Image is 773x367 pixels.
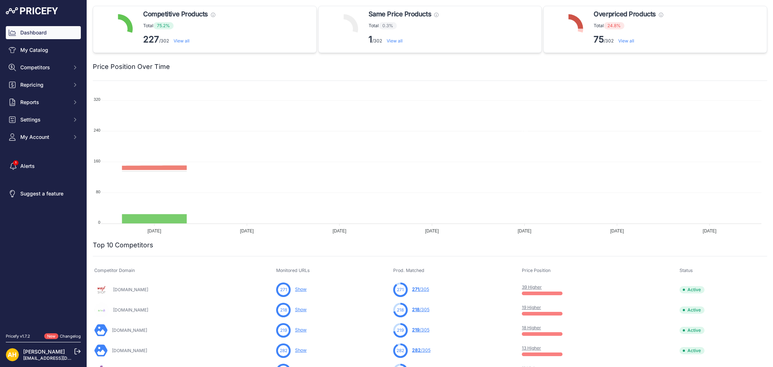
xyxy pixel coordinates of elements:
span: 271 [412,286,419,292]
h2: Price Position Over Time [93,62,170,72]
strong: 227 [143,34,159,45]
a: Show [295,327,307,333]
span: 218 [397,307,404,313]
tspan: [DATE] [610,228,624,234]
p: Total [369,22,439,29]
nav: Sidebar [6,26,81,325]
span: Competitive Products [143,9,208,19]
a: [DOMAIN_NAME] [112,348,147,353]
tspan: 80 [96,190,100,194]
span: 271 [280,286,287,293]
h2: Top 10 Competitors [93,240,153,250]
a: 18 Higher [522,325,541,330]
span: Repricing [20,81,68,88]
p: /302 [143,34,215,45]
span: 271 [397,286,404,293]
a: Suggest a feature [6,187,81,200]
a: Show [295,286,307,292]
a: [DOMAIN_NAME] [112,327,147,333]
tspan: 160 [94,159,100,163]
span: Prod. Matched [393,268,424,273]
span: 0.3% [379,22,397,29]
span: Same Price Products [369,9,431,19]
p: Total [143,22,215,29]
span: 282 [280,347,287,354]
span: Price Position [522,268,550,273]
button: Settings [6,113,81,126]
span: Active [680,286,705,293]
button: Competitors [6,61,81,74]
span: Status [680,268,693,273]
tspan: 320 [94,97,100,102]
tspan: [DATE] [425,228,439,234]
a: [PERSON_NAME] [23,349,65,355]
tspan: 0 [98,220,100,224]
button: Repricing [6,78,81,91]
span: Active [680,327,705,334]
tspan: [DATE] [518,228,531,234]
tspan: [DATE] [703,228,716,234]
a: Dashboard [6,26,81,39]
strong: 75 [594,34,604,45]
span: 219 [397,327,404,334]
span: Competitors [20,64,68,71]
a: [DOMAIN_NAME] [113,307,148,313]
p: /302 [369,34,439,45]
a: 219/305 [412,327,429,333]
a: Show [295,347,307,353]
span: Active [680,306,705,314]
span: 75.2% [153,22,174,29]
span: 219 [280,327,287,334]
p: /302 [594,34,663,45]
a: My Catalog [6,44,81,57]
a: View all [387,38,403,44]
a: 282/305 [412,347,431,353]
span: 219 [412,327,420,333]
p: Total [594,22,663,29]
a: Show [295,307,307,312]
a: [EMAIL_ADDRESS][DOMAIN_NAME] [23,355,99,361]
tspan: [DATE] [333,228,346,234]
span: 218 [280,307,287,313]
span: My Account [20,133,68,141]
span: 24.8% [604,22,624,29]
span: Competitor Domain [94,268,135,273]
a: [DOMAIN_NAME] [113,287,148,292]
a: View all [174,38,190,44]
a: Changelog [60,334,81,339]
span: 218 [412,307,420,312]
span: Active [680,347,705,354]
span: Overpriced Products [594,9,656,19]
strong: 1 [369,34,372,45]
span: Monitored URLs [276,268,310,273]
span: 282 [412,347,421,353]
a: Alerts [6,160,81,173]
a: 39 Higher [522,284,542,290]
img: Pricefy Logo [6,7,58,15]
a: 13 Higher [522,345,541,351]
span: Settings [20,116,68,123]
span: New [44,333,58,339]
div: Pricefy v1.7.2 [6,333,30,339]
tspan: [DATE] [240,228,254,234]
a: 19 Higher [522,305,541,310]
a: 271/305 [412,286,429,292]
a: 218/305 [412,307,429,312]
span: Reports [20,99,68,106]
tspan: 240 [94,128,100,132]
span: 282 [396,347,404,354]
button: Reports [6,96,81,109]
a: View all [618,38,634,44]
button: My Account [6,131,81,144]
tspan: [DATE] [147,228,161,234]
